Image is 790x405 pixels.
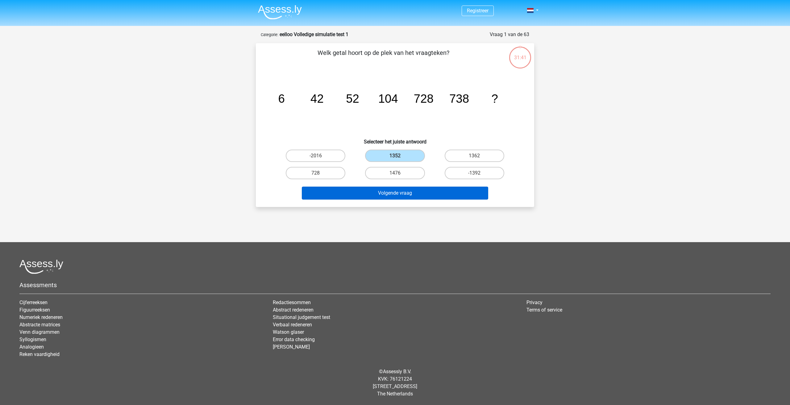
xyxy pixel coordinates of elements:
[19,322,60,328] a: Abstracte matrices
[286,167,345,179] label: 728
[383,369,411,374] a: Assessly B.V.
[491,92,498,105] tspan: ?
[19,300,48,305] a: Cijferreeksen
[19,329,60,335] a: Venn diagrammen
[19,314,63,320] a: Numeriek redeneren
[19,344,44,350] a: Analogieen
[445,150,504,162] label: 1362
[526,300,543,305] a: Privacy
[467,8,489,14] a: Registreer
[414,92,434,105] tspan: 728
[273,329,304,335] a: Watson glaser
[365,150,425,162] label: 1352
[509,46,532,61] div: 31:41
[273,300,311,305] a: Redactiesommen
[280,31,348,37] strong: eelloo Volledige simulatie test 1
[273,322,312,328] a: Verbaal redeneren
[273,344,310,350] a: [PERSON_NAME]
[258,5,302,19] img: Assessly
[19,307,50,313] a: Figuurreeksen
[19,337,46,342] a: Syllogismen
[445,167,504,179] label: -1392
[261,32,278,37] small: Categorie:
[15,363,775,403] div: © KVK: 76121224 [STREET_ADDRESS] The Netherlands
[286,150,345,162] label: -2016
[378,92,398,105] tspan: 104
[278,92,285,105] tspan: 6
[302,187,489,200] button: Volgende vraag
[266,48,501,67] p: Welk getal hoort op de plek van het vraagteken?
[273,314,330,320] a: Situational judgement test
[490,31,529,38] div: Vraag 1 van de 63
[273,307,314,313] a: Abstract redeneren
[346,92,359,105] tspan: 52
[19,259,63,274] img: Assessly logo
[19,351,60,357] a: Reken vaardigheid
[310,92,324,105] tspan: 42
[19,281,771,289] h5: Assessments
[526,307,562,313] a: Terms of service
[449,92,469,105] tspan: 738
[266,134,524,145] h6: Selecteer het juiste antwoord
[365,167,425,179] label: 1476
[273,337,315,342] a: Error data checking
